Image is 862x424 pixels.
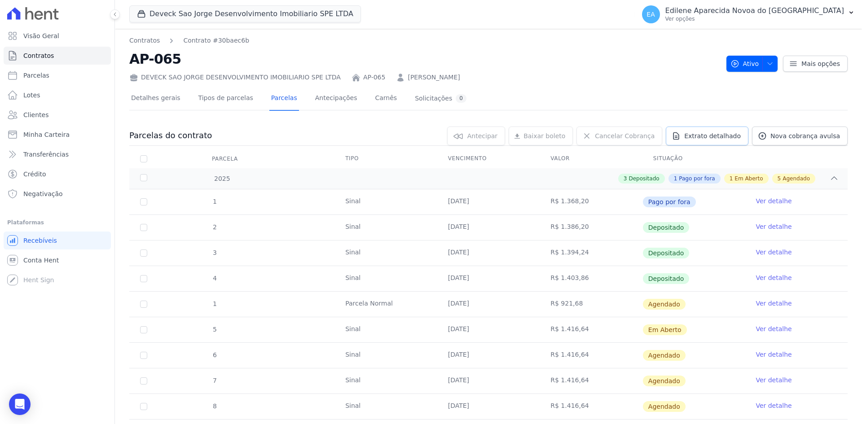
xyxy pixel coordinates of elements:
td: R$ 1.416,64 [540,343,642,368]
span: Clientes [23,110,48,119]
td: R$ 1.416,64 [540,368,642,393]
td: [DATE] [437,317,540,342]
a: Contratos [4,47,111,65]
button: Ativo [726,56,778,72]
td: [DATE] [437,368,540,393]
span: Mais opções [801,59,840,68]
td: R$ 1.416,64 [540,394,642,419]
th: Vencimento [437,149,540,168]
a: Ver detalhe [756,324,792,333]
h2: AP-065 [129,49,719,69]
a: Ver detalhe [756,376,792,385]
input: Só é possível selecionar pagamentos em aberto [140,249,147,257]
a: Parcelas [269,87,299,111]
span: Negativação [23,189,63,198]
a: Parcelas [4,66,111,84]
div: 0 [456,94,466,103]
td: R$ 1.403,86 [540,266,642,291]
span: Em Aberto [734,175,763,183]
nav: Breadcrumb [129,36,249,45]
span: Depositado [643,222,690,233]
a: Ver detalhe [756,299,792,308]
span: 1 [212,198,217,205]
td: [DATE] [437,266,540,291]
span: Em Aberto [643,324,687,335]
td: Sinal [334,343,437,368]
td: [DATE] [437,215,540,240]
div: Open Intercom Messenger [9,393,31,415]
a: Tipos de parcelas [197,87,255,111]
span: Pago por fora [643,197,696,207]
td: [DATE] [437,292,540,317]
span: 8 [212,402,217,410]
span: 1 [674,175,677,183]
span: Visão Geral [23,31,59,40]
span: Agendado [643,401,686,412]
span: 5 [778,175,781,183]
a: Detalhes gerais [129,87,182,111]
td: Sinal [334,368,437,393]
a: Nova cobrança avulsa [752,127,848,145]
button: EA Edilene Aparecida Novoa do [GEOGRAPHIC_DATA] Ver opções [635,2,862,27]
td: R$ 1.368,20 [540,189,642,214]
input: Só é possível selecionar pagamentos em aberto [140,275,147,282]
span: Transferências [23,150,69,159]
span: Contratos [23,51,54,60]
a: Contrato #30baec6b [183,36,249,45]
a: Solicitações0 [413,87,468,111]
span: Pago por fora [679,175,715,183]
input: default [140,301,147,308]
span: 1 [212,300,217,307]
a: Extrato detalhado [666,127,748,145]
span: Agendado [783,175,810,183]
a: Carnês [373,87,399,111]
a: Lotes [4,86,111,104]
td: [DATE] [437,189,540,214]
a: Recebíveis [4,232,111,249]
span: Agendado [643,350,686,361]
a: Negativação [4,185,111,203]
td: Sinal [334,189,437,214]
span: Depositado [643,248,690,258]
input: Só é possível selecionar pagamentos em aberto [140,198,147,205]
div: Plataformas [7,217,107,228]
span: 3 [212,249,217,256]
div: Parcela [201,150,249,168]
p: Edilene Aparecida Novoa do [GEOGRAPHIC_DATA] [665,6,844,15]
a: Mais opções [783,56,848,72]
input: default [140,377,147,385]
td: R$ 921,68 [540,292,642,317]
span: Nova cobrança avulsa [770,131,840,140]
input: Só é possível selecionar pagamentos em aberto [140,224,147,231]
span: Conta Hent [23,256,59,265]
a: Clientes [4,106,111,124]
a: Ver detalhe [756,222,792,231]
span: Extrato detalhado [684,131,741,140]
a: [PERSON_NAME] [408,73,460,82]
span: Depositado [643,273,690,284]
h3: Parcelas do contrato [129,130,212,141]
div: Solicitações [415,94,466,103]
a: Ver detalhe [756,401,792,410]
td: Sinal [334,266,437,291]
span: 4 [212,275,217,282]
a: Transferências [4,145,111,163]
td: [DATE] [437,343,540,368]
div: DEVECK SAO JORGE DESENVOLVIMENTO IMOBILIARIO SPE LTDA [129,73,341,82]
span: Parcelas [23,71,49,80]
td: Sinal [334,240,437,266]
td: Sinal [334,215,437,240]
input: default [140,403,147,410]
span: 1 [730,175,733,183]
th: Tipo [334,149,437,168]
span: Ativo [730,56,759,72]
a: Ver detalhe [756,197,792,205]
a: Antecipações [313,87,359,111]
td: R$ 1.386,20 [540,215,642,240]
th: Situação [642,149,745,168]
td: Sinal [334,317,437,342]
td: R$ 1.416,64 [540,317,642,342]
button: Deveck Sao Jorge Desenvolvimento Imobiliario SPE LTDA [129,5,361,22]
p: Ver opções [665,15,844,22]
span: 3 [624,175,627,183]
